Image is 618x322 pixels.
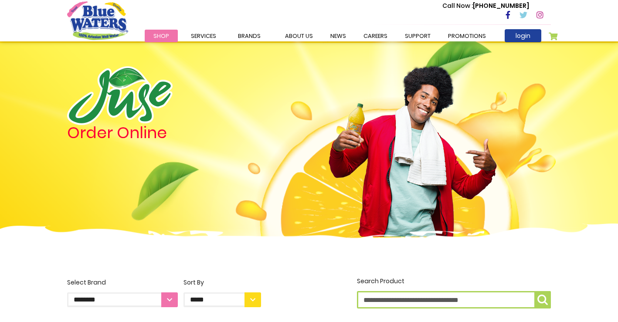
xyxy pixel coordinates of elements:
input: Search Product [357,291,551,308]
a: Promotions [439,30,495,42]
label: Search Product [357,277,551,308]
a: support [396,30,439,42]
span: Brands [238,32,261,40]
a: store logo [67,1,128,40]
h4: Order Online [67,125,261,141]
span: Services [191,32,216,40]
img: search-icon.png [537,295,548,305]
p: [PHONE_NUMBER] [442,1,529,10]
img: logo [67,66,173,125]
a: News [322,30,355,42]
label: Select Brand [67,278,178,307]
img: man.png [328,50,498,237]
span: Call Now : [442,1,473,10]
div: Sort By [183,278,261,287]
a: login [505,29,541,42]
span: Shop [153,32,169,40]
a: about us [276,30,322,42]
select: Sort By [183,292,261,307]
a: careers [355,30,396,42]
select: Select Brand [67,292,178,307]
button: Search Product [534,291,551,308]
